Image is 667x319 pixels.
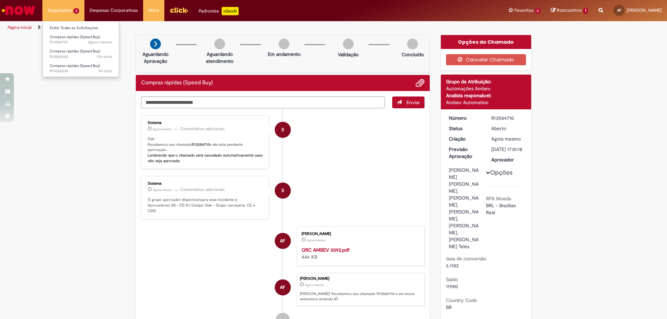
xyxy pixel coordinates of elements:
span: Agora mesmo [88,40,112,45]
img: img-circle-grey.png [343,39,354,49]
span: Agora mesmo [153,127,172,131]
div: [PERSON_NAME] [PERSON_NAME], [PERSON_NAME], [PERSON_NAME], [PERSON_NAME], [PERSON_NAME] Teles [449,167,481,250]
img: img-circle-grey.png [279,39,289,49]
div: System [275,122,291,138]
img: img-circle-grey.png [214,39,225,49]
time: 01/10/2025 10:01:18 [491,136,521,142]
textarea: Digite sua mensagem aqui... [141,96,385,108]
a: Aberto R13582920 : Compras rápidas (Speed Buy) [43,48,119,60]
span: 3 [73,8,79,14]
time: 01/10/2025 10:01:02 [307,238,326,242]
span: BRL - Brazilian Real [486,202,518,216]
span: Agora mesmo [307,238,326,242]
span: Agora mesmo [153,188,172,192]
button: Adicionar anexos [415,78,425,87]
div: Automações Ambev [446,85,526,92]
span: Rascunhos [557,7,582,14]
time: 01/10/2025 10:01:18 [305,283,324,287]
b: taxa de conversão [446,255,486,262]
time: 30/09/2025 16:41:11 [97,54,112,59]
span: BR [446,304,452,310]
span: Requisições [48,7,72,14]
span: 1 [583,8,588,14]
p: Olá! Recebemos seu chamado e ele esta pendente aprovação. [148,136,263,164]
button: Enviar [392,96,425,108]
div: Sistema [148,182,263,186]
b: Saldo [446,276,458,283]
span: More [148,7,159,14]
time: 01/10/2025 10:01:20 [88,40,112,45]
ul: Requisições [42,21,119,77]
span: Compras rápidas (Speed Buy) [50,34,100,40]
dt: Status [444,125,486,132]
span: 11980 [446,283,458,289]
div: 446 KB [302,246,417,260]
div: Grupo de Atribuição: [446,78,526,85]
span: AF [280,233,285,249]
div: Ambev Automation [446,99,526,106]
span: 17h atrás [97,54,112,59]
div: Alex Sandro Telles Fernandes [275,233,291,249]
img: img-circle-grey.png [407,39,418,49]
time: 01/10/2025 10:01:28 [153,188,172,192]
p: Validação [338,51,359,58]
span: 9d atrás [98,68,112,74]
b: RPA Moeda [486,195,511,202]
div: [DATE] 17:01:18 [491,146,524,153]
span: R13556030 [50,68,112,74]
span: Compras rápidas (Speed Buy) [50,63,100,68]
span: 6.1182 [446,262,459,269]
p: [PERSON_NAME]! Recebemos seu chamado R13584710 e em breve estaremos atuando. [300,291,421,302]
a: Aberto R13556030 : Compras rápidas (Speed Buy) [43,62,119,75]
b: Lembrando que o chamado será cancelado automaticamente caso não seja aprovado. [148,153,264,163]
div: Sistema [148,121,263,125]
a: ORC AMBEV 3092.pdf [302,247,349,253]
span: Agora mesmo [305,283,324,287]
time: 22/09/2025 15:50:35 [98,68,112,74]
span: S [281,121,284,138]
span: AF [617,8,621,12]
span: 3 [535,8,541,14]
span: R13584710 [50,40,112,45]
ul: Trilhas de página [5,21,439,34]
a: Página inicial [8,25,32,30]
button: Cancelar Chamado [446,54,526,65]
small: Comentários adicionais [180,187,225,193]
div: Analista responsável: [446,92,526,99]
p: +GenAi [222,7,239,15]
div: [PERSON_NAME] [302,232,417,236]
span: AF [280,279,285,296]
p: Aguardando Aprovação [139,51,172,65]
span: Agora mesmo [491,136,521,142]
span: [PERSON_NAME] [627,7,662,13]
div: Opções do Chamado [441,35,532,49]
div: Padroniza [199,7,239,15]
a: Rascunhos [551,7,588,14]
img: arrow-next.png [150,39,161,49]
div: Aberto [491,125,524,132]
div: System [275,183,291,199]
span: R13582920 [50,54,112,60]
b: R13584710 [192,142,209,147]
b: Country Code [446,297,477,303]
li: Alex Sandro Telles Fernandes [141,273,425,306]
div: R13584710 [491,115,524,121]
dt: Criação [444,135,486,142]
span: Despesas Corporativas [90,7,138,14]
p: O grupo aprovador disponível para esse incidente é: Aprovadores SB - CD RJ Campo Gde - Grupo cerv... [148,197,263,213]
time: 01/10/2025 10:01:30 [153,127,172,131]
dt: Número [444,115,486,121]
span: Compras rápidas (Speed Buy) [50,49,100,54]
h2: Compras rápidas (Speed Buy) Histórico de tíquete [141,80,213,86]
div: Alex Sandro Telles Fernandes [275,279,291,295]
a: Aberto R13584710 : Compras rápidas (Speed Buy) [43,33,119,46]
span: Enviar [406,99,420,106]
img: click_logo_yellow_360x200.png [170,5,188,15]
a: Exibir Todas as Solicitações [43,24,119,32]
p: Aguardando atendimento [203,51,237,65]
span: S [281,182,284,199]
dt: Aprovador [486,156,529,163]
small: Comentários adicionais [180,126,225,132]
dt: Previsão Aprovação [444,146,486,160]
